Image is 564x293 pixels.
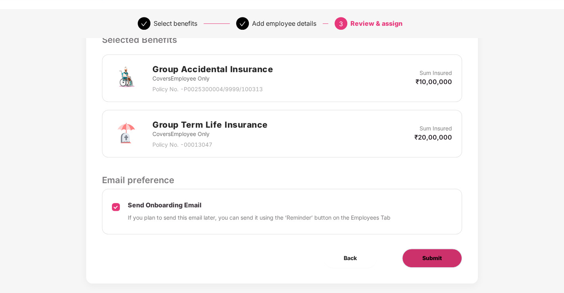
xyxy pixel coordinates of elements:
span: check [141,21,147,27]
h2: Group Accidental Insurance [152,63,273,76]
p: Covers Employee Only [152,130,268,138]
span: check [239,21,246,27]
p: Policy No. - P0025300004/9999/100313 [152,85,273,94]
button: Back [324,249,377,268]
div: Add employee details [252,17,316,30]
p: Policy No. - 00013047 [152,140,268,149]
p: ₹20,00,000 [414,133,452,142]
p: ₹10,00,000 [416,77,452,86]
p: Sum Insured [420,124,452,133]
p: Send Onboarding Email [128,201,391,209]
img: svg+xml;base64,PHN2ZyB4bWxucz0iaHR0cDovL3d3dy53My5vcmcvMjAwMC9zdmciIHdpZHRoPSIzMCIgaGVpZ2h0PSIzMC... [8,8,20,20]
span: Back [344,254,357,262]
button: Submit [402,249,462,268]
p: If you plan to send this email later, you can send it using the ‘Reminder’ button on the Employee... [128,213,391,222]
div: Select benefits [154,17,197,30]
span: Submit [422,254,442,262]
img: svg+xml;base64,PHN2ZyB4bWxucz0iaHR0cDovL3d3dy53My5vcmcvMjAwMC9zdmciIHdpZHRoPSI3MiIgaGVpZ2h0PSI3Mi... [112,119,141,148]
span: 3 [339,20,343,28]
img: svg+xml;base64,PHN2ZyB4bWxucz0iaHR0cDovL3d3dy53My5vcmcvMjAwMC9zdmciIHdpZHRoPSI3MiIgaGVpZ2h0PSI3Mi... [112,64,141,92]
p: Selected Benefits [102,33,462,46]
p: Email preference [102,173,462,187]
p: Covers Employee Only [152,74,273,83]
div: Review & assign [350,17,402,30]
h2: Group Term Life Insurance [152,118,268,131]
p: Sum Insured [420,69,452,77]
